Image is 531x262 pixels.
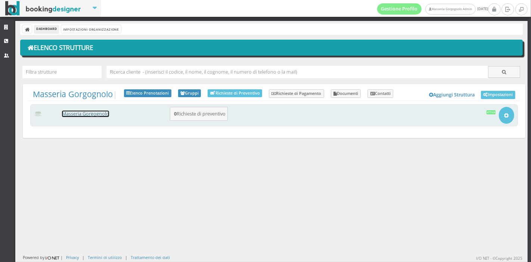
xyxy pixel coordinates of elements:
h1: Elenco Strutture [25,41,518,54]
a: Masseria Gorgognolo [33,89,113,99]
a: Elenco Prenotazioni [124,89,171,98]
a: Termini di utilizzo [88,255,122,260]
a: Aggiungi Struttura [425,89,479,101]
a: Contatti [367,89,393,98]
a: Trattamento dei dati [131,255,170,260]
img: ionet_small_logo.png [44,255,60,261]
a: Richieste di Pagamento [269,89,324,98]
a: Masseria Gorgognolo [62,111,109,117]
a: Masseria Gorgognolo Admin [425,4,475,15]
li: Dashboard [34,25,59,33]
div: Powered by | [23,255,63,261]
a: Documenti [331,89,361,98]
a: Impostazioni [481,91,515,99]
input: Ricerca cliente - (inserisci il codice, il nome, il cognome, il numero di telefono o la mail) [106,66,488,78]
span: | [33,89,117,99]
div: Attiva [487,110,496,114]
img: BookingDesigner.com [5,1,81,16]
button: 0Richieste di preventivo [170,107,228,121]
a: Gestione Profilo [377,3,422,15]
a: Impostazioni Organizzazione [61,25,121,33]
div: | [82,255,84,260]
a: Richieste di Preventivo [208,89,262,97]
a: Privacy [66,255,79,260]
img: 0603869b585f11eeb13b0a069e529790_max100.png [34,111,43,117]
input: Filtra strutture [22,66,102,78]
h5: Richieste di preventivo [172,111,226,117]
a: Gruppi [178,89,201,98]
b: 0 [174,111,177,117]
div: | [125,255,127,260]
span: [DATE] [377,3,488,15]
